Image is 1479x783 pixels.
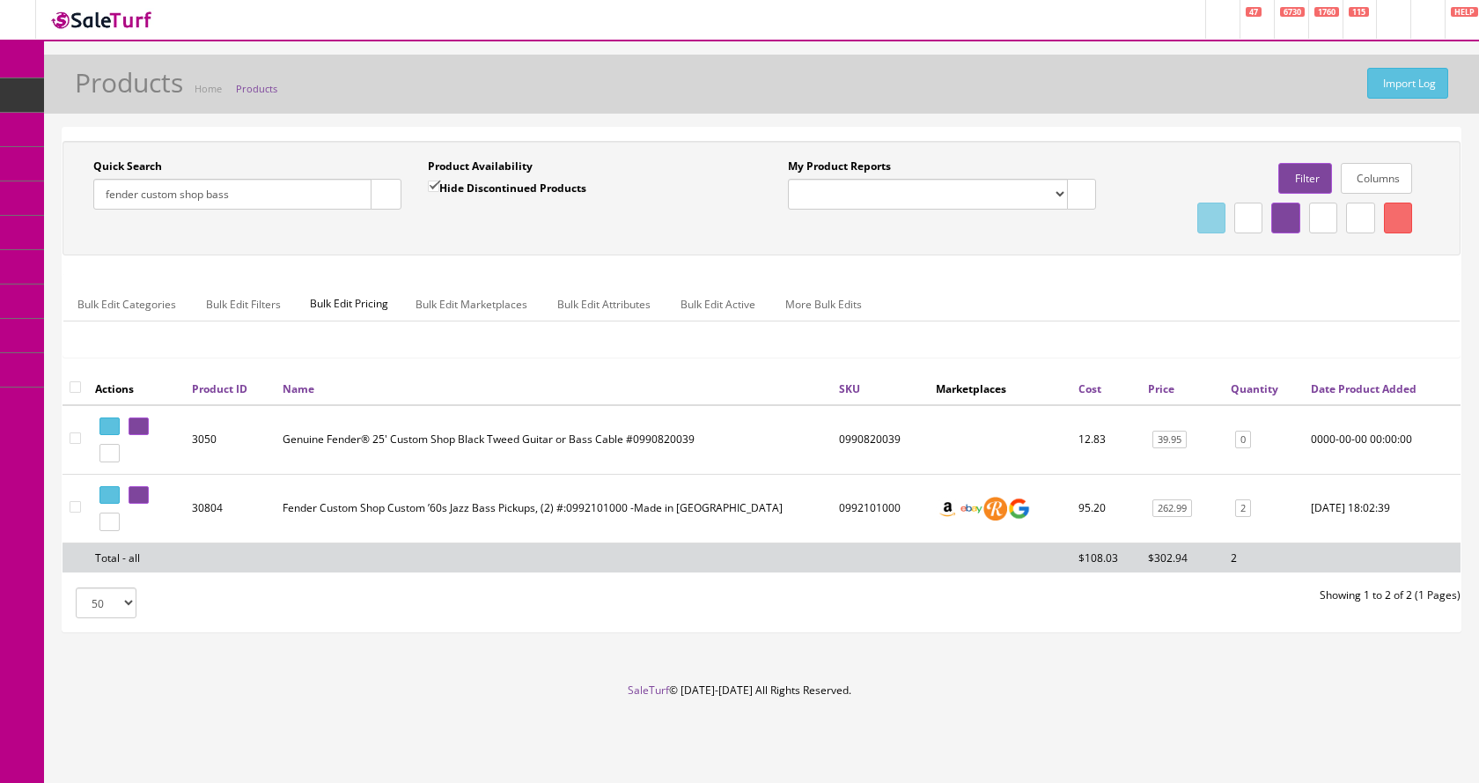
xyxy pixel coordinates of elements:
[1078,381,1101,396] a: Cost
[1341,163,1412,194] a: Columns
[75,68,183,97] h1: Products
[236,82,277,95] a: Products
[88,373,185,404] th: Actions
[428,179,586,196] label: Hide Discontinued Products
[1152,431,1187,449] a: 39.95
[185,405,276,475] td: 3050
[192,287,295,321] a: Bulk Edit Filters
[1451,7,1478,17] span: HELP
[839,381,860,396] a: SKU
[88,543,185,572] td: Total - all
[1071,543,1141,572] td: $108.03
[936,497,960,521] img: amazon
[666,287,769,321] a: Bulk Edit Active
[192,381,247,396] a: Product ID
[297,287,401,321] span: Bulk Edit Pricing
[628,683,669,698] a: SaleTurf
[1314,7,1339,17] span: 1760
[1231,381,1278,396] a: Quantity
[771,287,876,321] a: More Bulk Edits
[960,497,983,521] img: ebay
[1152,499,1192,518] a: 262.99
[788,159,891,174] label: My Product Reports
[1071,405,1141,475] td: 12.83
[929,373,1071,404] th: Marketplaces
[283,381,314,396] a: Name
[1141,543,1224,572] td: $302.94
[1246,7,1262,17] span: 47
[1224,543,1304,572] td: 2
[276,405,832,475] td: Genuine Fender® 25' Custom Shop Black Tweed Guitar or Bass Cable #0990820039
[1007,497,1031,521] img: google_shopping
[1304,405,1461,475] td: 0000-00-00 00:00:00
[276,474,832,543] td: Fender Custom Shop Custom ’60s Jazz Bass Pickups, (2) #:0992101000 -Made in USA
[1278,163,1331,194] a: Filter
[1280,7,1305,17] span: 6730
[1367,68,1448,99] a: Import Log
[401,287,541,321] a: Bulk Edit Marketplaces
[93,179,372,210] input: Search
[428,159,533,174] label: Product Availability
[49,8,155,32] img: SaleTurf
[1235,431,1251,449] a: 0
[185,474,276,543] td: 30804
[543,287,665,321] a: Bulk Edit Attributes
[1148,381,1174,396] a: Price
[1304,474,1461,543] td: 2022-07-11 18:02:39
[1235,499,1251,518] a: 2
[1071,474,1141,543] td: 95.20
[1349,7,1369,17] span: 115
[762,587,1474,603] div: Showing 1 to 2 of 2 (1 Pages)
[93,159,162,174] label: Quick Search
[63,287,190,321] a: Bulk Edit Categories
[195,82,222,95] a: Home
[832,474,929,543] td: 0992101000
[983,497,1007,521] img: reverb
[428,181,439,192] input: Hide Discontinued Products
[1311,381,1416,396] a: Date Product Added
[832,405,929,475] td: 0990820039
